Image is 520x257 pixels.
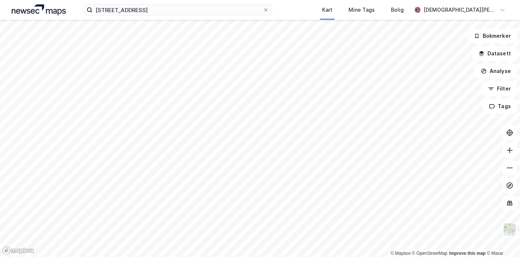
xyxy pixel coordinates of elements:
[468,29,517,43] button: Bokmerker
[391,5,404,14] div: Bolig
[423,5,497,14] div: [DEMOGRAPHIC_DATA][PERSON_NAME]
[348,5,375,14] div: Mine Tags
[12,4,66,15] img: logo.a4113a55bc3d86da70a041830d287a7e.svg
[391,251,411,256] a: Mapbox
[483,222,520,257] iframe: Chat Widget
[483,222,520,257] div: Kontrollprogram for chat
[2,246,34,255] a: Mapbox homepage
[472,46,517,61] button: Datasett
[482,81,517,96] button: Filter
[483,99,517,114] button: Tags
[449,251,486,256] a: Improve this map
[412,251,448,256] a: OpenStreetMap
[93,4,263,15] input: Søk på adresse, matrikkel, gårdeiere, leietakere eller personer
[322,5,332,14] div: Kart
[475,64,517,78] button: Analyse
